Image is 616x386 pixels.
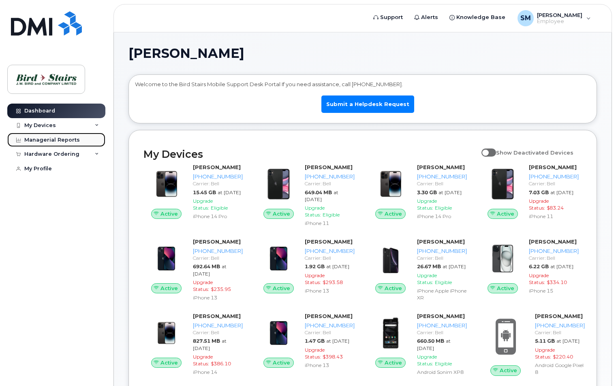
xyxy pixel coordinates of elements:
[385,210,402,218] span: Active
[496,149,573,156] span: Show Deactivated Devices
[535,313,583,319] strong: [PERSON_NAME]
[529,247,579,255] div: [PHONE_NUMBER]
[193,369,243,375] div: iPhone 14
[535,322,585,329] div: [PHONE_NUMBER]
[160,210,178,218] span: Active
[143,163,246,221] a: Active[PERSON_NAME][PHONE_NUMBER]Carrier: Bell15.45 GBat [DATE]Upgrade Status:EligibleiPhone 14 Pro
[529,255,579,261] div: Carrier: Bell
[480,312,582,377] a: Active[PERSON_NAME][PHONE_NUMBER]Carrier: Bell5.11 GBat [DATE]Upgrade Status:$220.40Android Googl...
[160,284,178,292] span: Active
[323,354,343,360] span: $398.43
[550,189,573,195] span: at [DATE]
[193,173,243,180] div: [PHONE_NUMBER]
[529,173,579,180] div: [PHONE_NUMBER]
[481,145,488,151] input: Show Deactivated Devices
[374,168,407,201] img: image20231002-3703462-11aim6e.jpeg
[305,189,338,202] span: at [DATE]
[326,263,349,269] span: at [DATE]
[305,263,325,269] span: 1.92 GB
[529,263,549,269] span: 6.22 GB
[368,163,470,221] a: Active[PERSON_NAME][PHONE_NUMBER]Carrier: Bell3.30 GBat [DATE]Upgrade Status:EligibleiPhone 14 Pro
[143,148,477,160] h2: My Devices
[256,312,358,370] a: Active[PERSON_NAME][PHONE_NUMBER]Carrier: Bell1.47 GBat [DATE]Upgrade Status:$398.43iPhone 13
[305,247,355,255] div: [PHONE_NUMBER]
[417,272,437,285] span: Upgrade Status:
[553,354,573,360] span: $220.40
[368,312,470,377] a: Active[PERSON_NAME][PHONE_NUMBER]Carrier: Bell660.50 MBat [DATE]Upgrade Status:EligibleAndroid So...
[323,279,343,285] span: $293.58
[305,322,355,329] div: [PHONE_NUMBER]
[529,189,549,195] span: 7.03 GB
[193,338,220,344] span: 827.51 MB
[535,347,555,360] span: Upgrade Status:
[262,316,295,350] img: image20231002-3703462-1ig824h.jpeg
[193,164,241,170] strong: [PERSON_NAME]
[193,354,213,367] span: Upgrade Status:
[326,338,349,344] span: at [DATE]
[374,316,407,350] img: image20231002-3703462-pts7pf.jpeg
[417,238,465,245] strong: [PERSON_NAME]
[305,255,355,261] div: Carrier: Bell
[443,263,466,269] span: at [DATE]
[193,247,243,255] div: [PHONE_NUMBER]
[435,361,452,367] span: Eligible
[193,255,243,261] div: Carrier: Bell
[193,198,213,211] span: Upgrade Status:
[135,81,590,88] p: Welcome to the Bird Stairs Mobile Support Desk Portal If you need assistance, call [PHONE_NUMBER].
[160,359,178,367] span: Active
[417,189,437,195] span: 3.30 GB
[305,338,325,344] span: 1.47 GB
[193,338,227,351] span: at [DATE]
[417,247,467,255] div: [PHONE_NUMBER]
[150,316,183,350] img: image20231002-3703462-njx0qo.jpeg
[193,180,243,187] div: Carrier: Bell
[193,279,213,292] span: Upgrade Status:
[273,210,290,218] span: Active
[529,198,549,211] span: Upgrade Status:
[581,351,610,380] iframe: Messenger Launcher
[193,213,243,220] div: iPhone 14 Pro
[305,220,355,227] div: iPhone 11
[273,359,290,367] span: Active
[256,163,358,228] a: Active[PERSON_NAME][PHONE_NUMBER]Carrier: Bell649.04 MBat [DATE]Upgrade Status:EligibleiPhone 11
[305,205,325,218] span: Upgrade Status:
[529,180,579,187] div: Carrier: Bell
[547,205,564,211] span: $83.24
[417,369,467,375] div: Android Sonim XP8
[256,238,358,296] a: Active[PERSON_NAME][PHONE_NUMBER]Carrier: Bell1.92 GBat [DATE]Upgrade Status:$293.58iPhone 13
[535,338,555,344] span: 5.11 GB
[417,329,467,336] div: Carrier: Bell
[417,164,465,170] strong: [PERSON_NAME]
[143,238,246,303] a: Active[PERSON_NAME][PHONE_NUMBER]Carrier: Bell692.64 MBat [DATE]Upgrade Status:$235.95iPhone 13
[497,284,514,292] span: Active
[535,362,585,375] div: Android Google Pixel 8
[417,263,441,269] span: 26.67 MB
[321,95,414,113] a: Submit a Helpdesk Request
[417,354,437,367] span: Upgrade Status:
[273,284,290,292] span: Active
[193,238,241,245] strong: [PERSON_NAME]
[128,47,244,59] span: [PERSON_NAME]
[417,338,444,344] span: 660.50 MB
[417,313,465,319] strong: [PERSON_NAME]
[486,242,520,275] img: iPhone_15_Black.png
[193,313,241,319] strong: [PERSON_NAME]
[550,263,573,269] span: at [DATE]
[305,173,355,180] div: [PHONE_NUMBER]
[535,329,585,336] div: Carrier: Bell
[368,238,470,303] a: Active[PERSON_NAME][PHONE_NUMBER]Carrier: Bell26.67 MBat [DATE]Upgrade Status:EligibleiPhone Appl...
[305,313,353,319] strong: [PERSON_NAME]
[193,322,243,329] div: [PHONE_NUMBER]
[305,272,325,285] span: Upgrade Status:
[529,213,579,220] div: iPhone 11
[211,286,231,292] span: $235.95
[305,180,355,187] div: Carrier: Bell
[529,272,549,285] span: Upgrade Status:
[529,238,577,245] strong: [PERSON_NAME]
[150,242,183,275] img: image20231002-3703462-1ig824h.jpeg
[417,198,437,211] span: Upgrade Status:
[438,189,462,195] span: at [DATE]
[417,180,467,187] div: Carrier: Bell
[435,279,452,285] span: Eligible
[529,164,577,170] strong: [PERSON_NAME]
